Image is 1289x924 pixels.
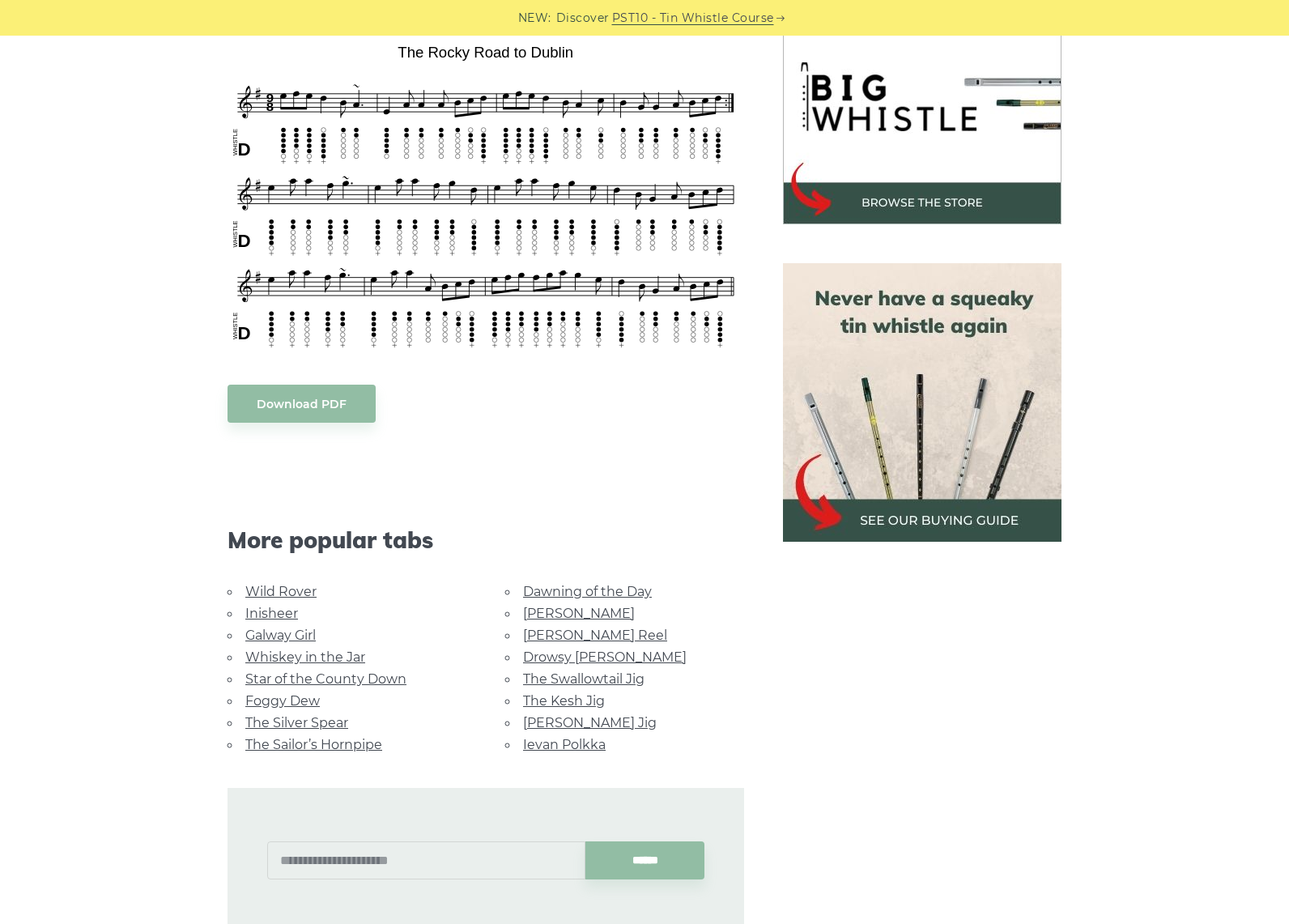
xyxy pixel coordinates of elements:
a: The Silver Spear [245,715,348,730]
a: The Sailor’s Hornpipe [245,737,382,752]
a: [PERSON_NAME] Reel [523,628,667,643]
a: The Swallowtail Jig [523,671,644,687]
img: The Rocky Road to Dublin Tin Whistle Tabs & Sheet Music [228,38,744,352]
span: NEW: [518,9,551,28]
a: [PERSON_NAME] [523,606,635,621]
img: tin whistle buying guide [783,263,1061,542]
a: Drowsy [PERSON_NAME] [523,649,687,665]
a: Foggy Dew [245,693,320,709]
a: Dawning of the Day [523,584,652,599]
span: Discover [556,9,610,28]
a: PST10 - Tin Whistle Course [612,9,774,28]
span: More popular tabs [228,526,744,554]
a: Inisheer [245,606,298,621]
a: Star of the County Down [245,671,406,687]
a: Galway Girl [245,628,316,643]
a: Whiskey in the Jar [245,649,365,665]
a: Ievan Polkka [523,737,606,752]
a: Wild Rover [245,584,317,599]
a: Download PDF [228,385,376,423]
a: [PERSON_NAME] Jig [523,715,657,730]
a: The Kesh Jig [523,693,605,709]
